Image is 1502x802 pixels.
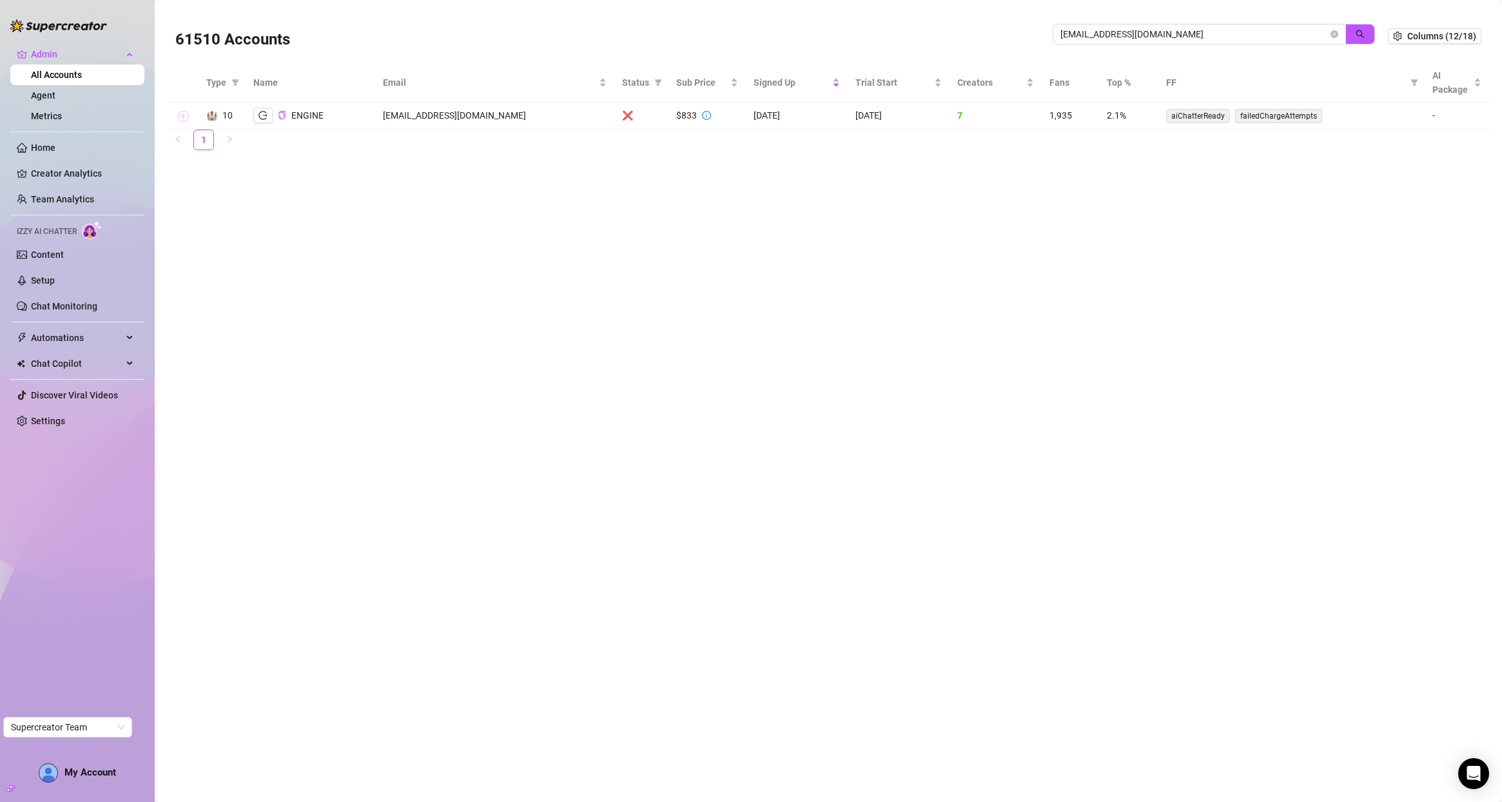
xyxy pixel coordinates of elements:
button: left [168,130,188,150]
button: close-circle [1331,30,1338,38]
span: aiChatterReady [1166,109,1230,123]
span: filter [652,73,665,92]
a: Agent [31,90,55,101]
th: Fans [1042,63,1099,103]
span: Creators [957,75,1024,90]
span: 2.1% [1107,110,1126,121]
button: logout [253,108,273,123]
span: left [174,135,182,143]
span: Columns (12/18) [1407,31,1476,41]
a: Team Analytics [31,194,94,204]
span: build [6,784,15,793]
span: ENGINE [291,110,324,121]
a: Chat Monitoring [31,301,97,311]
span: Admin [31,44,122,64]
td: [EMAIL_ADDRESS][DOMAIN_NAME] [375,103,614,130]
li: 1 [193,130,214,150]
a: Creator Analytics [31,163,134,184]
span: filter [229,73,242,92]
span: failedChargeAttempts [1235,109,1322,123]
span: Status [622,75,649,90]
th: Email [375,63,614,103]
a: Setup [31,275,55,286]
span: ❌ [622,110,633,121]
td: [DATE] [746,103,848,130]
button: Columns (12/18) [1388,28,1481,44]
span: thunderbolt [17,333,27,343]
div: 🏰 [206,108,217,122]
span: copy [278,111,286,119]
span: Email [383,75,596,90]
span: logout [258,111,268,120]
span: 7 [957,110,962,121]
span: search [1356,30,1365,39]
a: Discover Viral Videos [31,390,118,400]
span: setting [1393,32,1402,41]
span: FF [1166,75,1405,90]
th: Top % [1099,63,1158,103]
span: My Account [64,767,116,778]
a: All Accounts [31,70,82,80]
div: $833 [676,108,697,122]
th: Name [246,63,375,103]
img: AI Chatter [82,220,102,239]
td: - [1425,103,1489,130]
a: Metrics [31,111,62,121]
th: AI Package [1425,63,1489,103]
li: Previous Page [168,130,188,150]
span: Sub Price [676,75,728,90]
img: logo-BBDzfeDw.svg [10,19,107,32]
span: Izzy AI Chatter [17,226,77,238]
td: [DATE] [848,103,950,130]
button: Copy Account UID [278,111,286,121]
li: Next Page [219,130,240,150]
th: Sub Price [668,63,746,103]
th: Signed Up [746,63,848,103]
th: Creators [950,63,1042,103]
img: Chat Copilot [17,359,25,368]
span: Trial Start [855,75,931,90]
span: crown [17,49,27,59]
span: Chat Copilot [31,353,122,374]
h3: 61510 Accounts [175,30,290,50]
input: Search by UID / Name / Email / Creator Username [1060,27,1328,41]
div: 10 [222,108,233,122]
div: Open Intercom Messenger [1458,758,1489,789]
span: Type [206,75,226,90]
span: Supercreator Team [11,718,124,737]
span: right [226,135,233,143]
button: right [219,130,240,150]
span: Automations [31,328,122,348]
img: AD_cMMTxCeTpmN1d5MnKJ1j-_uXZCpTKapSSqNGg4PyXtR_tCW7gZXTNmFz2tpVv9LSyNV7ff1CaS4f4q0HLYKULQOwoM5GQR... [39,764,57,782]
span: filter [654,79,662,86]
span: info-circle [702,111,711,120]
span: filter [1410,79,1418,86]
span: Signed Up [754,75,830,90]
span: filter [1408,73,1421,92]
span: AI Package [1432,68,1471,97]
span: filter [231,79,239,86]
a: Content [31,249,64,260]
th: Trial Start [848,63,950,103]
button: Expand row [178,112,188,122]
a: Settings [31,416,65,426]
a: Home [31,142,55,153]
span: 1,935 [1049,110,1072,121]
a: 1 [194,130,213,150]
